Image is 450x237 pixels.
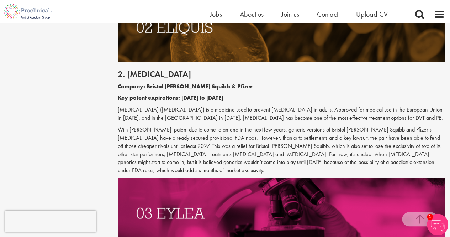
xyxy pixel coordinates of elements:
h2: 2. [MEDICAL_DATA] [118,69,445,79]
p: [MEDICAL_DATA] ([MEDICAL_DATA]) is a medicine used to prevent [MEDICAL_DATA] in adults. Approved ... [118,106,445,122]
a: About us [240,10,264,19]
a: Join us [281,10,299,19]
b: Company: Bristol [PERSON_NAME] Squibb & Pfizer [118,83,253,90]
a: Jobs [210,10,222,19]
p: With [PERSON_NAME]' patent due to come to an end in the next few years, generic versions of Brist... [118,126,445,175]
a: Contact [317,10,338,19]
a: Upload CV [356,10,388,19]
b: Key patent expirations: [DATE] to [DATE] [118,94,223,102]
iframe: reCAPTCHA [5,211,96,232]
img: Chatbot [427,214,448,235]
span: 1 [427,214,433,220]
